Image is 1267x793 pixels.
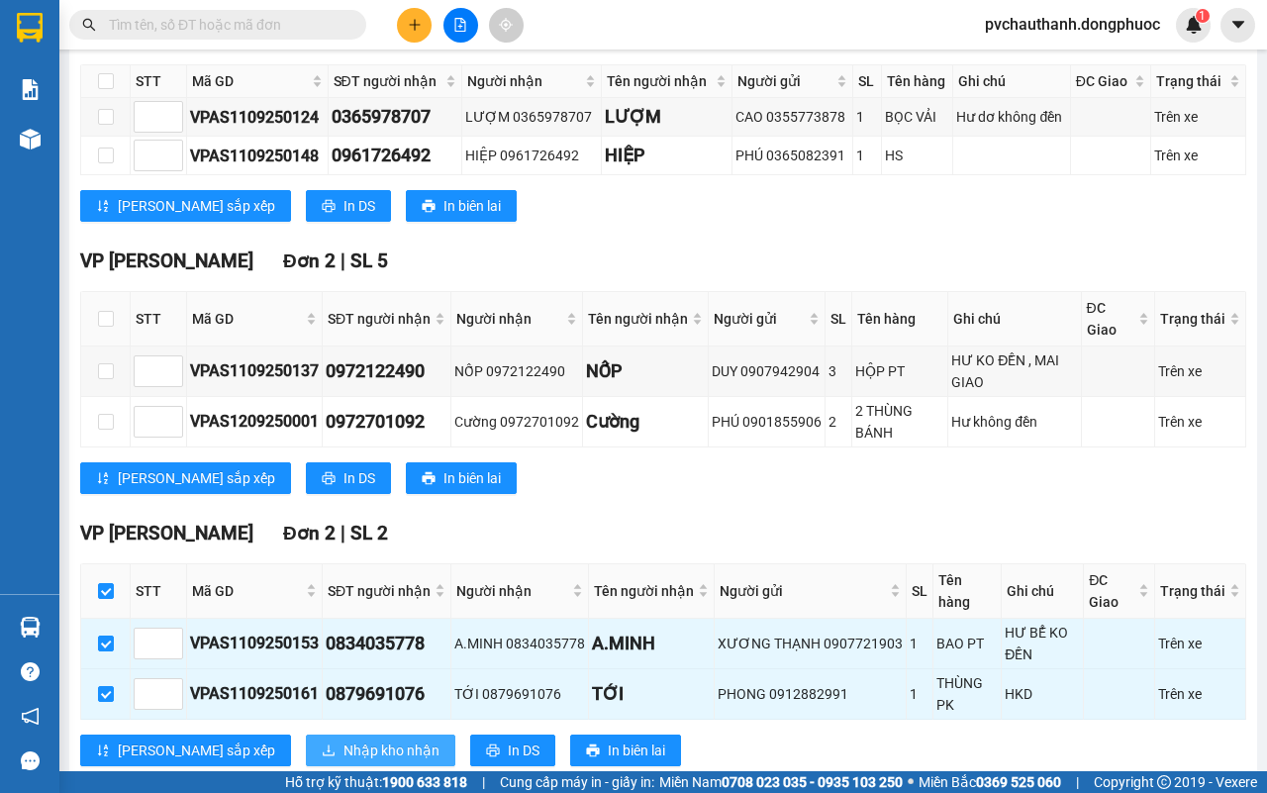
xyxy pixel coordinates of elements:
[20,617,41,638] img: warehouse-icon
[454,683,585,705] div: TỚI 0879691076
[1185,16,1203,34] img: icon-new-feature
[720,580,886,602] span: Người gửi
[187,619,323,669] td: VPAS1109250153
[192,308,302,330] span: Mã GD
[454,411,579,433] div: Cường 0972701092
[1220,8,1255,43] button: caret-down
[1089,569,1134,613] span: ĐC Giao
[1005,622,1080,665] div: HƯ BỂ KO ĐỀN
[80,462,291,494] button: sort-ascending[PERSON_NAME] sắp xếp
[443,195,501,217] span: In biên lai
[489,8,524,43] button: aim
[187,347,323,397] td: VPAS1109250137
[96,743,110,759] span: sort-ascending
[735,106,850,128] div: CAO 0355773878
[397,8,432,43] button: plus
[329,137,462,175] td: 0961726492
[885,145,950,166] div: HS
[1076,771,1079,793] span: |
[343,740,439,761] span: Nhập kho nhận
[852,292,948,347] th: Tên hàng
[1156,70,1225,92] span: Trạng thái
[482,771,485,793] span: |
[1157,775,1171,789] span: copyright
[1196,9,1210,23] sup: 1
[190,144,325,168] div: VPAS1109250148
[951,411,1077,433] div: Hư không đền
[326,630,447,657] div: 0834035778
[131,65,187,98] th: STT
[328,580,431,602] span: SĐT người nhận
[323,669,451,720] td: 0879691076
[1158,633,1242,654] div: Trên xe
[1005,683,1080,705] div: HKD
[586,408,705,436] div: Cường
[1229,16,1247,34] span: caret-down
[190,105,325,130] div: VPAS1109250124
[118,467,275,489] span: [PERSON_NAME] sắp xếp
[1160,580,1225,602] span: Trạng thái
[21,751,40,770] span: message
[602,137,732,175] td: HIỆP
[737,70,833,92] span: Người gửi
[589,619,715,669] td: A.MINH
[605,142,729,169] div: HIỆP
[589,669,715,720] td: TỚI
[592,680,711,708] div: TỚI
[586,743,600,759] span: printer
[951,349,1077,393] div: HƯ KO ĐỀN , MAI GIAO
[1199,9,1206,23] span: 1
[936,633,998,654] div: BAO PT
[956,106,1066,128] div: Hư dơ không đền
[588,308,688,330] span: Tên người nhận
[855,400,944,444] div: 2 THÙNG BÁNH
[406,462,517,494] button: printerIn biên lai
[443,467,501,489] span: In biên lai
[718,633,903,654] div: XƯƠNG THẠNH 0907721903
[583,397,709,447] td: Cường
[96,471,110,487] span: sort-ascending
[118,740,275,761] span: [PERSON_NAME] sắp xếp
[712,360,822,382] div: DUY 0907942904
[192,70,308,92] span: Mã GD
[659,771,903,793] span: Miền Nam
[608,740,665,761] span: In biên lai
[454,360,579,382] div: NỐP 0972122490
[594,580,694,602] span: Tên người nhận
[306,462,391,494] button: printerIn DS
[21,707,40,726] span: notification
[456,580,568,602] span: Người nhận
[20,79,41,100] img: solution-icon
[443,8,478,43] button: file-add
[80,190,291,222] button: sort-ascending[PERSON_NAME] sắp xếp
[456,308,562,330] span: Người nhận
[343,467,375,489] span: In DS
[1158,360,1242,382] div: Trên xe
[856,145,877,166] div: 1
[20,129,41,149] img: warehouse-icon
[607,70,712,92] span: Tên người nhận
[323,347,451,397] td: 0972122490
[350,522,388,545] span: SL 2
[187,397,323,447] td: VPAS1209250001
[408,18,422,32] span: plus
[1160,308,1225,330] span: Trạng thái
[936,672,998,716] div: THÙNG PK
[341,522,345,545] span: |
[82,18,96,32] span: search
[592,630,711,657] div: A.MINH
[332,103,458,131] div: 0365978707
[948,292,1081,347] th: Ghi chú
[343,195,375,217] span: In DS
[334,70,441,92] span: SĐT người nhận
[326,680,447,708] div: 0879691076
[919,771,1061,793] span: Miền Bắc
[1158,683,1242,705] div: Trên xe
[306,190,391,222] button: printerIn DS
[187,669,323,720] td: VPAS1109250161
[953,65,1070,98] th: Ghi chú
[465,106,598,128] div: LƯỢM 0365978707
[382,774,467,790] strong: 1900 633 818
[1154,145,1242,166] div: Trên xe
[329,98,462,137] td: 0365978707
